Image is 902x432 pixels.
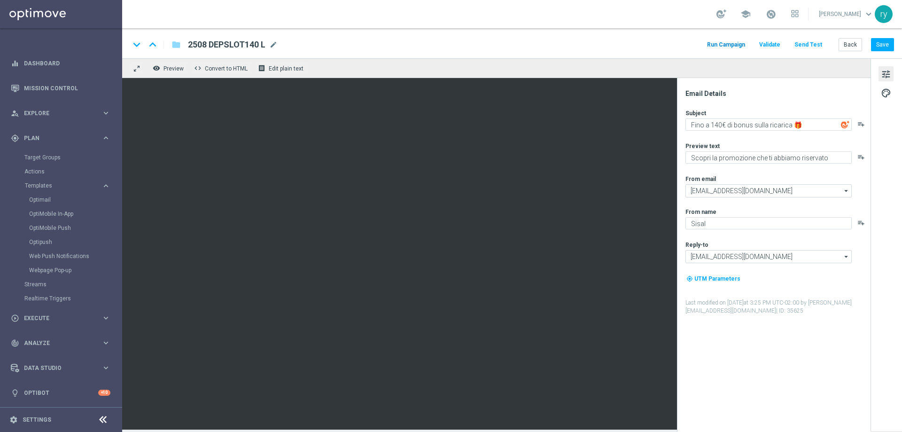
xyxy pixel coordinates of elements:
button: playlist_add [857,219,865,227]
div: Execute [11,314,101,322]
div: Mission Control [11,76,110,101]
button: Data Studio keyboard_arrow_right [10,364,111,372]
span: code [194,64,202,72]
div: Templates [25,183,101,189]
div: OptiMobile In-App [29,207,121,221]
div: +10 [98,390,110,396]
i: track_changes [11,339,19,347]
span: tune [881,68,891,80]
a: OptiMobile In-App [29,210,98,218]
button: my_location UTM Parameters [685,274,741,284]
i: receipt [258,64,265,72]
i: keyboard_arrow_right [101,314,110,322]
div: ry [875,5,893,23]
a: Webpage Pop-up [29,267,98,274]
span: Convert to HTML [205,65,248,72]
label: Last modified on [DATE] at 3:25 PM UTC-02:00 by [PERSON_NAME][EMAIL_ADDRESS][DOMAIN_NAME] [685,299,870,315]
div: Email Details [685,89,870,98]
i: my_location [686,275,693,282]
i: arrow_drop_down [842,185,851,197]
button: code Convert to HTML [192,62,252,74]
a: Web Push Notifications [29,252,98,260]
label: Subject [685,110,706,117]
span: Analyze [24,340,101,346]
label: From email [685,175,716,183]
button: receipt Edit plain text [256,62,308,74]
a: Dashboard [24,51,110,76]
input: Select [685,250,852,263]
button: Validate [758,39,782,51]
button: Send Test [793,39,824,51]
span: Edit plain text [269,65,303,72]
i: lightbulb [11,389,19,397]
div: Dashboard [11,51,110,76]
span: Execute [24,315,101,321]
i: keyboard_arrow_right [101,363,110,372]
div: Optipush [29,235,121,249]
i: gps_fixed [11,134,19,142]
a: [PERSON_NAME]keyboard_arrow_down [818,7,875,21]
button: Save [871,38,894,51]
button: equalizer Dashboard [10,60,111,67]
a: Settings [23,417,51,423]
button: person_search Explore keyboard_arrow_right [10,110,111,117]
button: palette [879,85,894,100]
div: Streams [24,277,121,291]
i: arrow_drop_down [842,251,851,263]
button: Back [839,38,862,51]
i: keyboard_arrow_right [101,109,110,118]
div: OptiMobile Push [29,221,121,235]
button: Mission Control [10,85,111,92]
button: Templates keyboard_arrow_right [24,182,111,189]
a: Realtime Triggers [24,295,98,302]
div: Optimail [29,193,121,207]
button: remove_red_eye Preview [150,62,188,74]
span: Explore [24,110,101,116]
div: gps_fixed Plan keyboard_arrow_right [10,134,111,142]
label: Reply-to [685,241,708,249]
input: Select [685,184,852,197]
i: remove_red_eye [153,64,160,72]
div: Templates [24,179,121,277]
button: folder [171,37,182,52]
label: From name [685,208,716,216]
span: Preview [163,65,184,72]
label: Preview text [685,142,720,150]
button: track_changes Analyze keyboard_arrow_right [10,339,111,347]
span: Data Studio [24,365,101,371]
span: 2508 DEPSLOT140 L [188,39,265,50]
div: Analyze [11,339,101,347]
div: Explore [11,109,101,118]
div: Web Push Notifications [29,249,121,263]
a: Streams [24,281,98,288]
i: keyboard_arrow_up [146,38,160,52]
i: equalizer [11,59,19,68]
i: folder [171,39,181,50]
div: Webpage Pop-up [29,263,121,277]
i: settings [9,416,18,424]
i: person_search [11,109,19,118]
button: Run Campaign [706,39,746,51]
div: Target Groups [24,150,121,165]
button: lightbulb Optibot +10 [10,389,111,397]
i: keyboard_arrow_right [101,181,110,190]
a: Mission Control [24,76,110,101]
button: tune [879,66,894,81]
button: playlist_add [857,120,865,128]
div: Optibot [11,380,110,405]
span: Plan [24,135,101,141]
span: keyboard_arrow_down [863,9,874,19]
button: play_circle_outline Execute keyboard_arrow_right [10,314,111,322]
a: OptiMobile Push [29,224,98,232]
a: Actions [24,168,98,175]
i: keyboard_arrow_right [101,134,110,142]
span: mode_edit [269,40,278,49]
